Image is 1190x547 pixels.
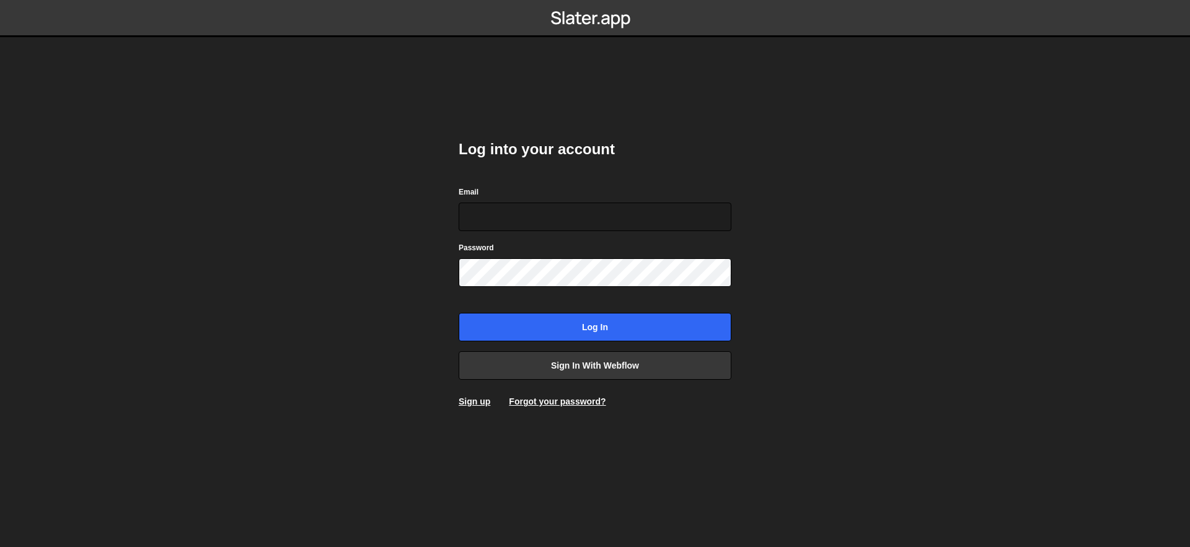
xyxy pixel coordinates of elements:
label: Password [459,242,494,254]
input: Log in [459,313,731,341]
a: Sign up [459,396,490,406]
a: Sign in with Webflow [459,351,731,380]
h2: Log into your account [459,139,731,159]
label: Email [459,186,478,198]
a: Forgot your password? [509,396,606,406]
